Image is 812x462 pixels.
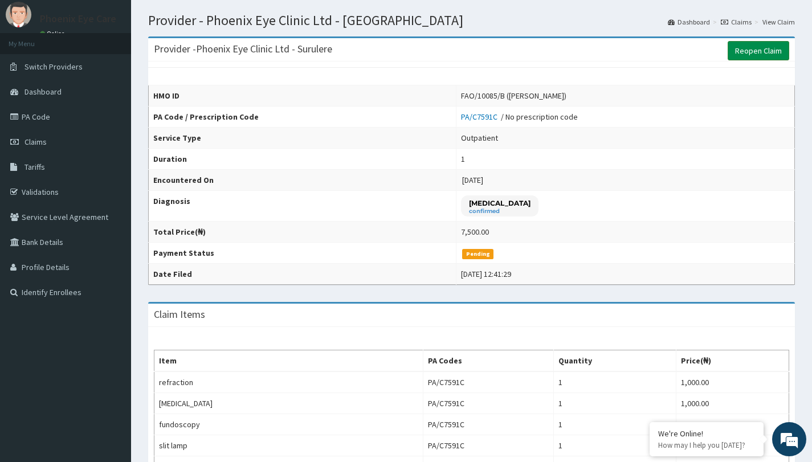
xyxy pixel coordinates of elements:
[25,162,45,172] span: Tariffs
[149,264,456,285] th: Date Filed
[423,350,554,372] th: PA Codes
[668,17,710,27] a: Dashboard
[154,414,423,435] td: fundoscopy
[676,393,789,414] td: 1,000.00
[762,17,795,27] a: View Claim
[40,14,116,24] p: Phoenix Eye Care
[461,226,489,238] div: 7,500.00
[149,149,456,170] th: Duration
[149,243,456,264] th: Payment Status
[676,350,789,372] th: Price(₦)
[721,17,752,27] a: Claims
[423,393,554,414] td: PA/C7591C
[461,111,578,122] div: / No prescription code
[149,222,456,243] th: Total Price(₦)
[154,350,423,372] th: Item
[728,41,789,60] a: Reopen Claim
[25,137,47,147] span: Claims
[66,144,157,259] span: We're online!
[423,371,554,393] td: PA/C7591C
[154,371,423,393] td: refraction
[6,311,217,351] textarea: Type your message and hit 'Enter'
[40,30,67,38] a: Online
[149,128,456,149] th: Service Type
[461,153,465,165] div: 1
[469,198,531,208] p: [MEDICAL_DATA]
[149,191,456,222] th: Diagnosis
[187,6,214,33] div: Minimize live chat window
[658,428,755,439] div: We're Online!
[423,414,554,435] td: PA/C7591C
[25,87,62,97] span: Dashboard
[21,57,46,85] img: d_794563401_company_1708531726252_794563401
[154,44,332,54] h3: Provider - Phoenix Eye Clinic Ltd - Surulere
[461,132,498,144] div: Outpatient
[148,13,795,28] h1: Provider - Phoenix Eye Clinic Ltd - [GEOGRAPHIC_DATA]
[554,414,676,435] td: 1
[469,208,531,214] small: confirmed
[423,435,554,456] td: PA/C7591C
[25,62,83,72] span: Switch Providers
[676,414,789,435] td: 1,000.00
[59,64,191,79] div: Chat with us now
[676,371,789,393] td: 1,000.00
[154,393,423,414] td: [MEDICAL_DATA]
[149,85,456,107] th: HMO ID
[554,371,676,393] td: 1
[461,112,501,122] a: PA/C7591C
[554,350,676,372] th: Quantity
[461,90,566,101] div: FAO/10085/B ([PERSON_NAME])
[554,393,676,414] td: 1
[154,309,205,320] h3: Claim Items
[658,440,755,450] p: How may I help you today?
[154,435,423,456] td: slit lamp
[6,2,31,27] img: User Image
[149,170,456,191] th: Encountered On
[554,435,676,456] td: 1
[461,268,511,280] div: [DATE] 12:41:29
[149,107,456,128] th: PA Code / Prescription Code
[462,175,483,185] span: [DATE]
[462,249,493,259] span: Pending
